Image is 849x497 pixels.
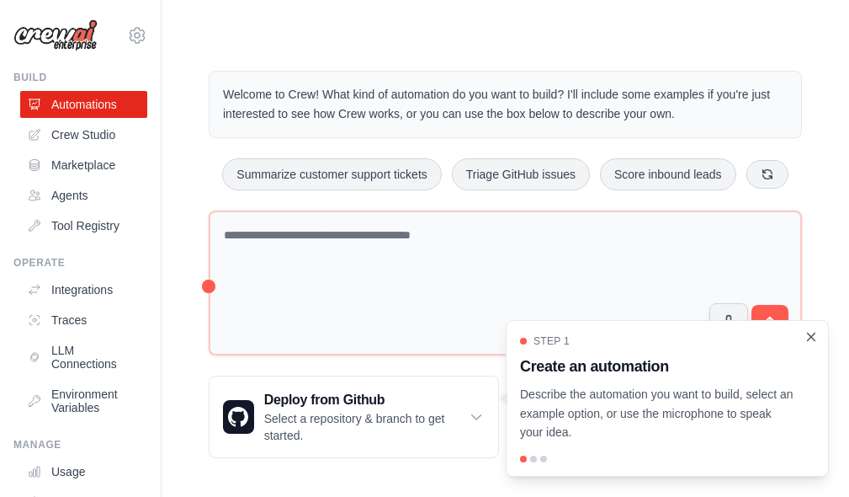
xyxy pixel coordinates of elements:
a: Environment Variables [20,381,147,421]
iframe: Chat Widget [765,416,849,497]
button: Summarize customer support tickets [222,158,441,190]
div: Manage [13,438,147,452]
a: Traces [20,307,147,334]
div: Widget de chat [765,416,849,497]
a: Usage [20,458,147,485]
h3: Create an automation [520,355,794,378]
h3: Deploy from Github [264,390,469,410]
a: Agents [20,182,147,209]
span: Step 1 [533,334,570,348]
p: Welcome to Crew! What kind of automation do you want to build? I'll include some examples if you'... [223,85,788,124]
div: Operate [13,256,147,270]
a: Automations [20,91,147,118]
a: LLM Connections [20,337,147,377]
a: Crew Studio [20,121,147,148]
img: Logo [13,19,98,51]
button: Score inbound leads [600,158,736,190]
a: Marketplace [20,152,147,179]
button: Close walkthrough [804,330,818,344]
p: Select a repository & branch to get started. [264,410,469,444]
a: Tool Registry [20,212,147,239]
button: Triage GitHub issues [452,158,590,190]
div: Build [13,71,147,84]
p: Describe the automation you want to build, select an example option, or use the microphone to spe... [520,385,794,442]
a: Integrations [20,276,147,303]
